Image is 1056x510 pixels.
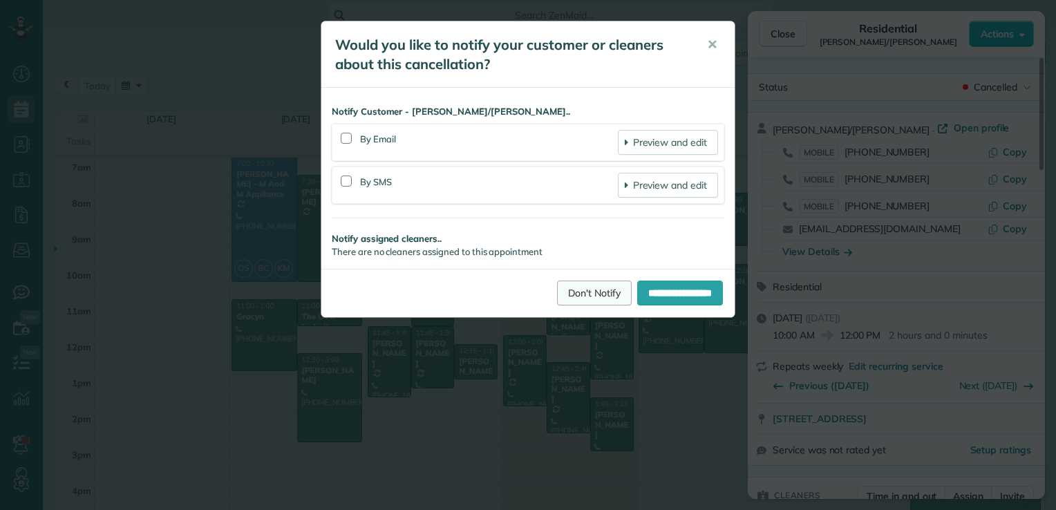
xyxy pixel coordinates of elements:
strong: Notify assigned cleaners.. [332,232,724,245]
span: There are no cleaners assigned to this appointment [332,246,543,257]
strong: Notify Customer - [PERSON_NAME]/[PERSON_NAME].. [332,105,724,118]
a: Preview and edit [618,130,718,155]
a: Preview and edit [618,173,718,198]
a: Don't Notify [557,281,632,305]
div: By Email [360,130,618,155]
div: By SMS [360,173,618,198]
h5: Would you like to notify your customer or cleaners about this cancellation? [335,35,688,74]
span: ✕ [707,37,717,53]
